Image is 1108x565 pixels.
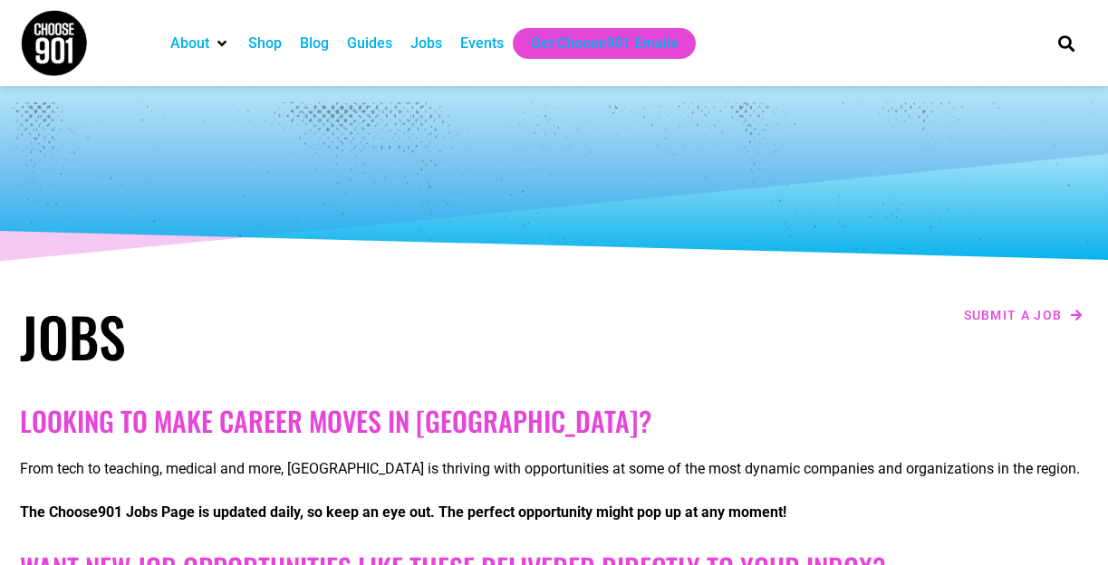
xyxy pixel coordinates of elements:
[20,405,1089,437] h2: Looking to make career moves in [GEOGRAPHIC_DATA]?
[964,309,1063,321] span: Submit a job
[161,28,1027,59] nav: Main nav
[161,28,239,59] div: About
[20,503,786,521] strong: The Choose901 Jobs Page is updated daily, so keep an eye out. The perfect opportunity might pop u...
[460,33,504,54] a: Events
[20,303,545,369] h1: Jobs
[20,458,1089,480] p: From tech to teaching, medical and more, [GEOGRAPHIC_DATA] is thriving with opportunities at some...
[170,33,209,54] a: About
[300,33,329,54] a: Blog
[248,33,282,54] a: Shop
[1051,28,1081,58] div: Search
[531,33,678,54] a: Get Choose901 Emails
[410,33,442,54] a: Jobs
[959,303,1089,327] a: Submit a job
[347,33,392,54] a: Guides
